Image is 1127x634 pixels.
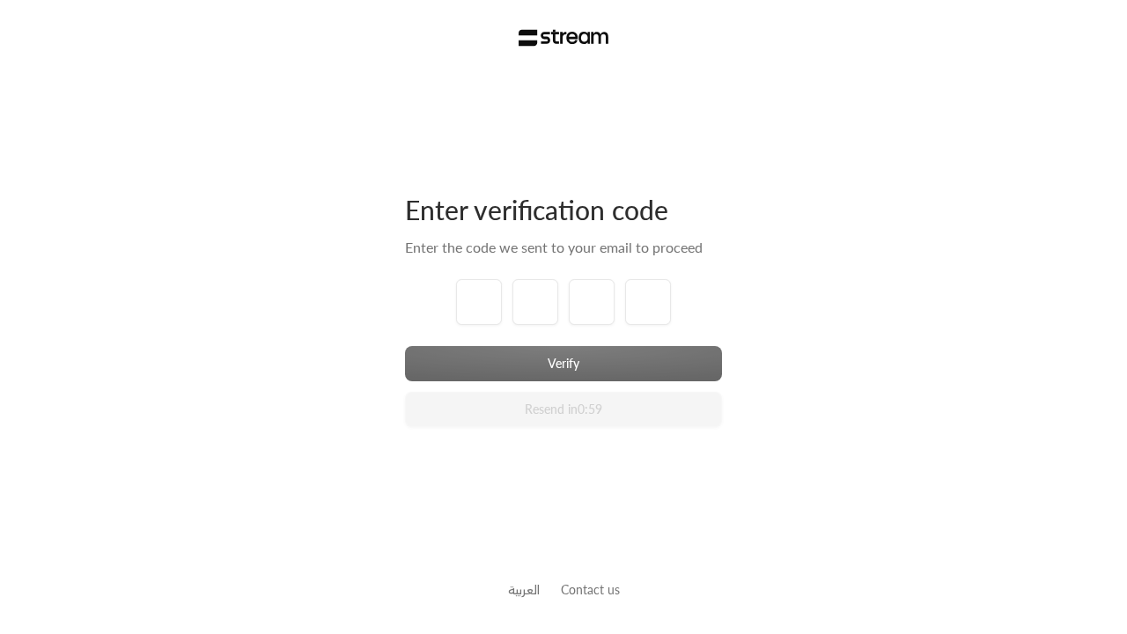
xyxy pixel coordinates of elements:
[405,237,722,258] div: Enter the code we sent to your email to proceed
[561,582,620,597] a: Contact us
[561,580,620,599] button: Contact us
[508,573,540,606] a: العربية
[519,29,609,47] img: Stream Logo
[405,193,722,226] div: Enter verification code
